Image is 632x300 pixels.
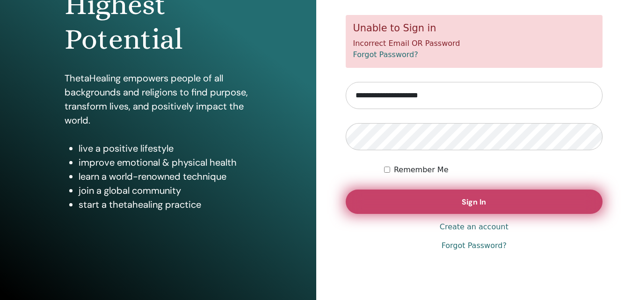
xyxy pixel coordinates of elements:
[79,183,252,198] li: join a global community
[394,164,449,176] label: Remember Me
[384,164,603,176] div: Keep me authenticated indefinitely or until I manually logout
[353,50,418,59] a: Forgot Password?
[79,198,252,212] li: start a thetahealing practice
[462,197,486,207] span: Sign In
[353,22,596,34] h5: Unable to Sign in
[346,190,603,214] button: Sign In
[346,15,603,68] div: Incorrect Email OR Password
[442,240,507,251] a: Forgot Password?
[79,141,252,155] li: live a positive lifestyle
[79,155,252,169] li: improve emotional & physical health
[65,71,252,127] p: ThetaHealing empowers people of all backgrounds and religions to find purpose, transform lives, a...
[79,169,252,183] li: learn a world-renowned technique
[440,221,509,233] a: Create an account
